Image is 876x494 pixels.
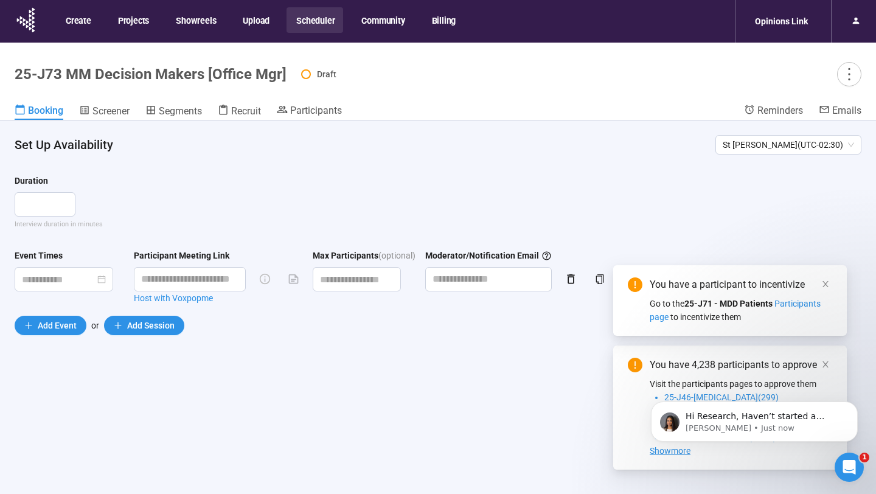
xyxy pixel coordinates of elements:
[387,268,400,279] span: Increase Value
[38,319,77,332] span: Add Event
[744,104,803,119] a: Reminders
[650,277,832,292] div: You have a participant to incentivize
[723,136,854,154] span: St [PERSON_NAME] ( UTC-02:30 )
[92,105,130,117] span: Screener
[277,104,342,119] a: Participants
[15,104,63,120] a: Booking
[835,453,864,482] iframe: Intercom live chat
[15,174,48,187] div: Duration
[218,104,261,120] a: Recruit
[15,316,861,335] div: or
[841,66,857,82] span: more
[821,360,830,369] span: close
[15,136,706,153] h4: Set Up Availability
[628,358,642,372] span: exclamation-circle
[56,7,100,33] button: Create
[145,104,202,120] a: Segments
[832,105,861,116] span: Emails
[422,7,465,33] button: Billing
[650,358,832,372] div: You have 4,238 participants to approve
[317,69,336,79] span: Draft
[66,197,71,201] span: up
[748,10,815,33] div: Opinions Link
[79,104,130,120] a: Screener
[287,7,343,33] button: Scheduler
[628,277,642,292] span: exclamation-circle
[757,105,803,116] span: Reminders
[15,219,861,229] div: Interview duration in minutes
[650,297,832,324] div: Go to the to incentivize them
[66,209,71,213] span: down
[684,299,773,308] strong: 25-J71 - MDD Patients
[15,66,287,83] h1: 25-J73 MM Decision Makers [Office Mgr]
[231,105,261,117] span: Recruit
[159,105,202,117] span: Segments
[61,204,75,216] span: Decrease Value
[24,321,33,330] span: plus
[15,316,86,335] button: plusAdd Event
[313,249,378,262] div: Max Participants
[127,319,175,332] span: Add Session
[595,274,605,284] span: copy
[290,105,342,116] span: Participants
[233,7,278,33] button: Upload
[633,376,876,461] iframe: Intercom notifications message
[104,316,184,335] button: plusAdd Session
[392,271,396,276] span: up
[392,284,396,288] span: down
[28,105,63,116] span: Booking
[61,193,75,204] span: Increase Value
[425,249,552,262] div: Moderator/Notification Email
[860,453,869,462] span: 1
[134,291,246,305] a: Host with Voxpopme
[378,249,415,262] span: (optional)
[387,279,400,291] span: Decrease Value
[837,62,861,86] button: more
[15,249,63,262] div: Event Times
[166,7,224,33] button: Showreels
[590,270,610,289] button: copy
[352,7,413,33] button: Community
[821,280,830,288] span: close
[819,104,861,119] a: Emails
[108,7,158,33] button: Projects
[114,321,122,330] span: plus
[134,249,229,262] div: Participant Meeting Link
